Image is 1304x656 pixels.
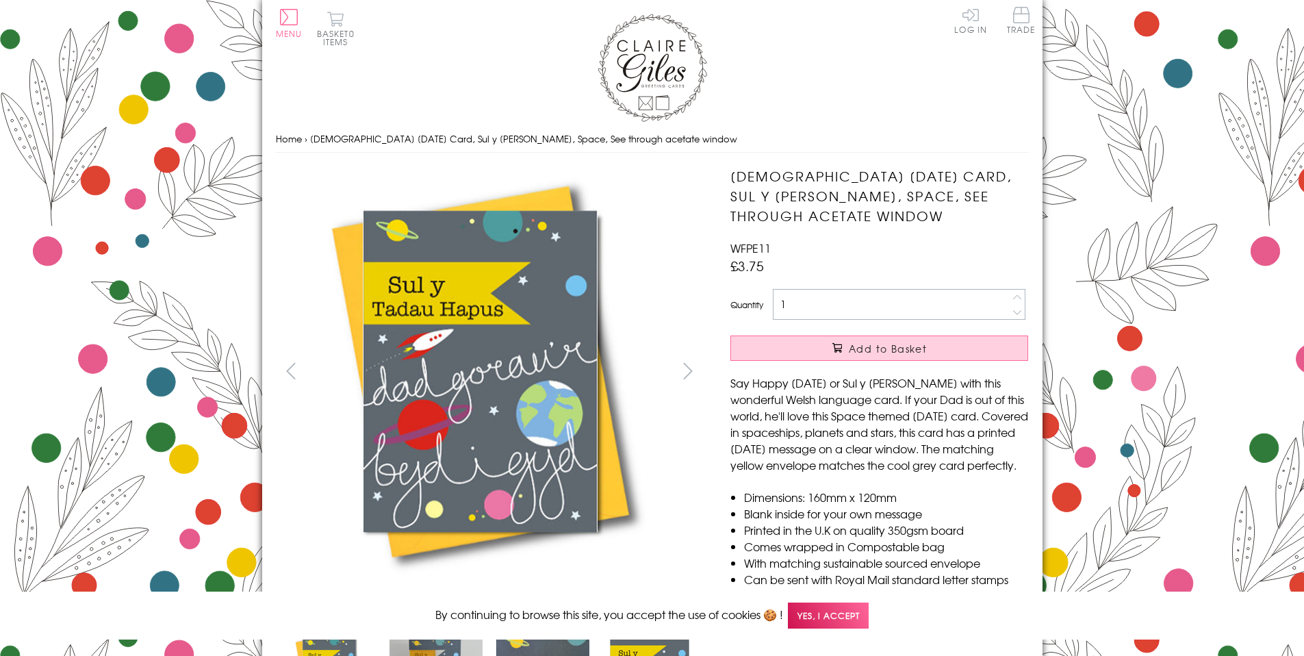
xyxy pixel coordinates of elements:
li: Printed in the U.K on quality 350gsm board [744,522,1028,538]
span: [DEMOGRAPHIC_DATA] [DATE] Card, Sul y [PERSON_NAME], Space, See through acetate window [310,132,737,145]
h1: [DEMOGRAPHIC_DATA] [DATE] Card, Sul y [PERSON_NAME], Space, See through acetate window [730,166,1028,225]
img: Welsh Father's Day Card, Sul y Tadau Hapus, Space, See through acetate window [703,166,1114,577]
li: Comes wrapped in Compostable bag [744,538,1028,555]
a: Log In [954,7,987,34]
button: Add to Basket [730,336,1028,361]
li: With matching sustainable sourced envelope [744,555,1028,571]
button: Menu [276,9,303,38]
button: next [672,355,703,386]
span: Add to Basket [849,342,927,355]
img: Welsh Father's Day Card, Sul y Tadau Hapus, Space, See through acetate window [275,166,686,577]
nav: breadcrumbs [276,125,1029,153]
span: › [305,132,307,145]
span: Menu [276,27,303,40]
span: £3.75 [730,256,764,275]
label: Quantity [730,299,763,311]
li: Can be sent with Royal Mail standard letter stamps [744,571,1028,588]
img: Claire Giles Greetings Cards [598,14,707,122]
p: Say Happy [DATE] or Sul y [PERSON_NAME] with this wonderful Welsh language card. If your Dad is o... [730,375,1028,473]
button: Basket0 items [317,11,355,46]
button: prev [276,355,307,386]
li: Dimensions: 160mm x 120mm [744,489,1028,505]
span: WFPE11 [730,240,771,256]
span: 0 items [323,27,355,48]
a: Home [276,132,302,145]
span: Trade [1007,7,1036,34]
li: Blank inside for your own message [744,505,1028,522]
span: Yes, I accept [788,603,869,629]
a: Trade [1007,7,1036,36]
